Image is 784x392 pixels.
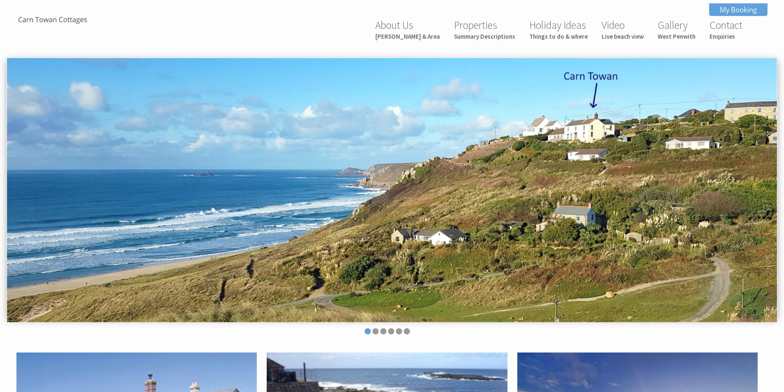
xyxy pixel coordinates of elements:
small: [PERSON_NAME] & Area [375,32,440,40]
small: Enquiries [710,32,742,40]
a: My Booking [709,3,768,16]
small: Things to do & where [529,32,588,40]
small: Summary Descriptions [454,32,515,40]
a: Holiday IdeasThings to do & where [529,19,588,40]
a: PropertiesSummary Descriptions [454,19,515,40]
a: About Us[PERSON_NAME] & Area [375,19,440,40]
small: West Penwith [658,32,696,40]
a: VideoLive beach view [602,19,644,40]
a: ContactEnquiries [710,19,742,40]
img: Carn Towan [12,15,94,26]
small: Live beach view [602,32,644,40]
a: GalleryWest Penwith [658,19,696,40]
